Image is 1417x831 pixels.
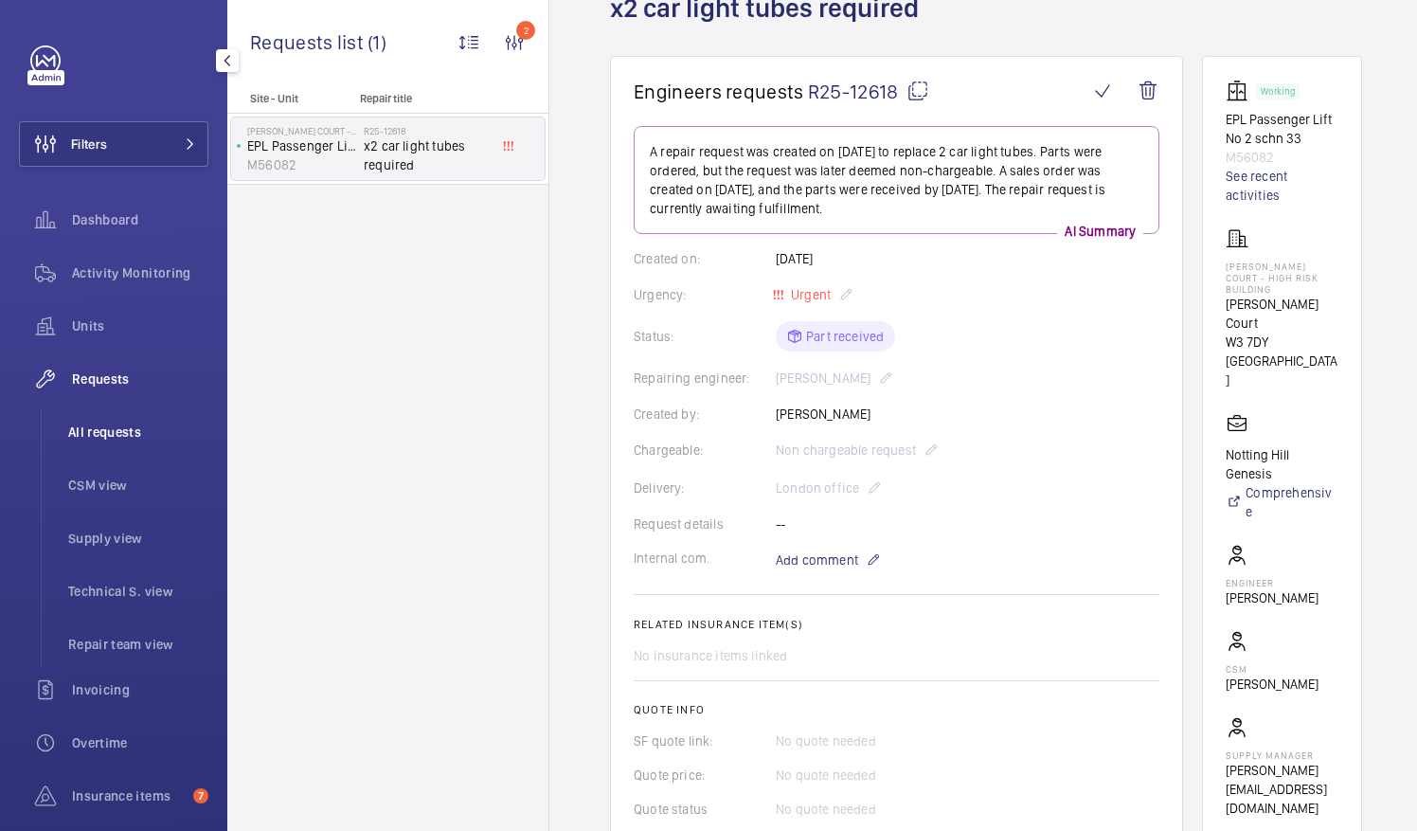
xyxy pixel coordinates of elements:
span: Overtime [72,733,208,752]
h2: Related insurance item(s) [634,618,1159,631]
p: M56082 [1226,148,1338,167]
span: 7 [193,788,208,804]
span: Supply view [68,529,208,548]
span: Requests [72,370,208,388]
span: Units [72,316,208,335]
p: EPL Passenger Lift No 2 schn 33 [1226,110,1338,148]
p: EPL Passenger Lift No 2 schn 33 [247,136,356,155]
p: [PERSON_NAME] [1226,675,1318,694]
span: CSM view [68,476,208,495]
p: M56082 [247,155,356,174]
a: Comprehensive [1226,483,1338,521]
p: [PERSON_NAME] [1226,588,1318,607]
span: Technical S. view [68,582,208,601]
p: AI Summary [1057,222,1143,241]
p: [PERSON_NAME][EMAIL_ADDRESS][DOMAIN_NAME] [1226,761,1338,818]
p: Repair title [360,92,485,105]
span: Engineers requests [634,80,804,103]
span: Add comment [776,551,858,569]
p: [PERSON_NAME] Court [1226,295,1338,333]
span: Filters [71,135,107,154]
a: See recent activities [1226,167,1338,205]
button: Filters [19,121,208,167]
p: Working [1261,88,1295,95]
span: All requests [68,423,208,442]
span: R25-12618 [808,80,929,103]
p: Supply manager [1226,750,1338,761]
span: Dashboard [72,210,208,229]
p: [PERSON_NAME] Court - High Risk Building [1226,261,1338,295]
span: Requests list [250,30,368,54]
p: A repair request was created on [DATE] to replace 2 car light tubes. Parts were ordered, but the ... [650,142,1143,218]
span: Repair team view [68,635,208,654]
span: x2 car light tubes required [364,136,489,174]
h2: Quote info [634,703,1159,716]
p: Site - Unit [227,92,352,105]
img: elevator.svg [1226,80,1256,102]
p: CSM [1226,663,1318,675]
span: Insurance items [72,786,186,805]
span: Invoicing [72,680,208,699]
p: W3 7DY [GEOGRAPHIC_DATA] [1226,333,1338,389]
p: [PERSON_NAME] Court - High Risk Building [247,125,356,136]
p: Notting Hill Genesis [1226,445,1338,483]
p: Engineer [1226,577,1318,588]
span: Activity Monitoring [72,263,208,282]
h2: R25-12618 [364,125,489,136]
